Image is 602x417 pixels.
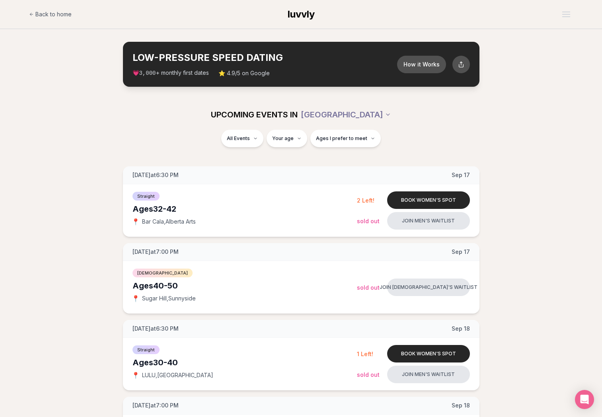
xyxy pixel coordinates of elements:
[357,284,380,291] span: Sold Out
[139,70,156,76] span: 3,000
[272,135,294,142] span: Your age
[227,135,250,142] span: All Events
[397,56,446,73] button: How it Works
[132,401,179,409] span: [DATE] at 7:00 PM
[211,109,298,120] span: UPCOMING EVENTS IN
[357,351,373,357] span: 1 Left!
[218,69,270,77] span: ⭐ 4.9/5 on Google
[387,279,470,296] button: Join [DEMOGRAPHIC_DATA]'s waitlist
[132,248,179,256] span: [DATE] at 7:00 PM
[132,357,357,368] div: Ages 30-40
[301,106,391,123] button: [GEOGRAPHIC_DATA]
[452,171,470,179] span: Sep 17
[142,371,213,379] span: LULU , [GEOGRAPHIC_DATA]
[142,294,196,302] span: Sugar Hill , Sunnyside
[132,218,139,225] span: 📍
[387,366,470,383] button: Join men's waitlist
[132,325,179,333] span: [DATE] at 6:30 PM
[221,130,263,147] button: All Events
[132,69,209,77] span: 💗 + monthly first dates
[267,130,307,147] button: Your age
[132,192,160,201] span: Straight
[452,248,470,256] span: Sep 17
[132,372,139,378] span: 📍
[559,8,573,20] button: Open menu
[310,130,381,147] button: Ages I prefer to meet
[132,171,179,179] span: [DATE] at 6:30 PM
[132,203,357,214] div: Ages 32-42
[316,135,367,142] span: Ages I prefer to meet
[357,197,374,204] span: 2 Left!
[452,325,470,333] span: Sep 18
[387,191,470,209] button: Book women's spot
[132,269,193,277] span: [DEMOGRAPHIC_DATA]
[357,371,380,378] span: Sold Out
[387,345,470,362] button: Book women's spot
[288,8,315,20] span: luvvly
[132,345,160,354] span: Straight
[452,401,470,409] span: Sep 18
[142,218,196,226] span: Bar Cala , Alberta Arts
[132,280,357,291] div: Ages 40-50
[387,212,470,230] button: Join men's waitlist
[575,390,594,409] div: Open Intercom Messenger
[29,6,72,22] a: Back to home
[288,8,315,21] a: luvvly
[357,218,380,224] span: Sold Out
[35,10,72,18] span: Back to home
[132,295,139,302] span: 📍
[132,51,397,64] h2: LOW-PRESSURE SPEED DATING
